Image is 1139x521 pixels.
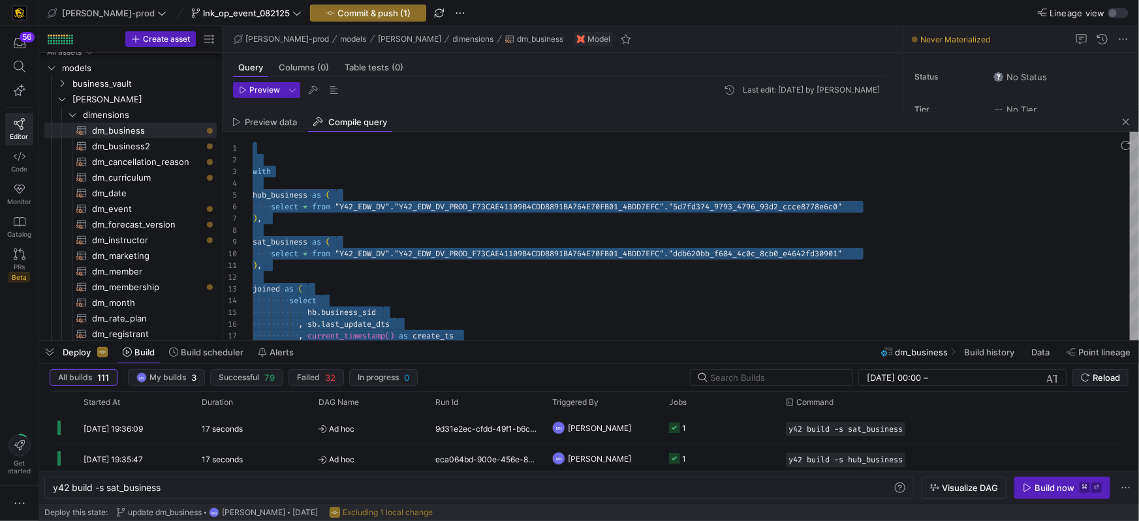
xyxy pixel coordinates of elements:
[113,504,321,521] button: update dm_businessMN[PERSON_NAME][DATE]
[50,443,1123,474] div: Press SPACE to select this row.
[453,35,494,44] span: dimensions
[328,118,387,127] span: Compile query
[44,326,217,342] div: Press SPACE to select this row.
[44,170,217,185] div: Press SPACE to select this row.
[682,413,686,443] div: 1
[92,233,202,248] span: dm_instructor​​​​​​​​​​
[92,217,202,232] span: dm_forecast_version​​​​​​​​​​
[245,118,298,127] span: Preview data
[1078,347,1131,357] span: Point lineage
[58,373,92,382] span: All builds
[44,138,217,154] div: Press SPACE to select this row.
[7,198,31,205] span: Monitor
[1093,372,1120,383] span: Reload
[1035,483,1074,493] div: Build now
[450,31,497,47] button: dimensions
[298,319,303,329] span: ,
[413,331,454,341] span: create_ts
[14,263,25,271] span: PRs
[5,243,33,288] a: PRsBeta
[710,372,842,383] input: Search Builds
[924,372,928,383] span: –
[896,347,948,357] span: dm_business
[223,213,237,224] div: 7
[92,139,202,154] span: dm_business2​​​​​​​​​​
[44,185,217,201] div: Press SPACE to select this row.
[203,8,290,18] span: lnk_op_event_082125
[253,166,271,177] span: with
[552,452,565,465] div: MN
[378,35,441,44] span: [PERSON_NAME]
[128,369,205,386] button: MNMy builds3
[319,413,420,444] span: Ad hoc
[8,459,31,475] span: Get started
[223,177,237,189] div: 4
[223,306,237,318] div: 15
[219,373,259,382] span: Successful
[50,413,1123,443] div: Press SPACE to select this row.
[253,237,307,247] span: sat_business
[72,76,215,91] span: business_vault
[743,85,880,95] div: Last edit: [DATE] by [PERSON_NAME]
[44,232,217,248] a: dm_instructor​​​​​​​​​​
[682,443,686,474] div: 1
[163,341,249,363] button: Build scheduler
[44,216,217,232] div: Press SPACE to select this row.
[343,508,433,517] span: Excluding 1 local change
[349,369,418,386] button: In progress0
[375,31,445,47] button: [PERSON_NAME]
[668,201,842,212] span: "5d7fd374_9793_4796_93d2_ccce8778e6c0"
[312,190,321,200] span: as
[5,429,33,480] button: Getstarted
[223,260,237,271] div: 11
[319,398,359,407] span: DAG Name
[5,145,33,178] a: Code
[307,331,385,341] span: current_timestamp
[44,310,217,326] div: Press SPACE to select this row.
[517,35,563,44] span: dm_business
[92,327,202,342] span: dm_registrant​​​​​​​​​​
[317,319,321,329] span: .
[292,508,318,517] span: [DATE]
[92,170,202,185] span: dm_curriculum​​​​​​​​​​
[238,63,263,72] span: Query
[669,398,687,407] span: Jobs
[44,107,217,123] div: Press SPACE to select this row.
[385,331,390,341] span: (
[552,421,565,434] div: MN
[1014,477,1110,499] button: Build now⌘⏎
[587,35,610,44] span: Model
[307,307,317,318] span: hb
[149,373,186,382] span: My builds
[134,347,155,357] span: Build
[245,35,329,44] span: [PERSON_NAME]-prod
[223,224,237,236] div: 8
[44,123,217,138] a: dm_business​​​​​​​​​​
[428,413,544,443] div: 9d31e2ec-cfdd-49f1-b6c2-853868aa371d
[92,155,202,170] span: dm_cancellation_reason​​​​​​​​​​
[964,347,1014,357] span: Build history
[117,341,161,363] button: Build
[990,68,1050,85] button: No statusNo Status
[84,424,143,434] span: [DATE] 19:36:09
[942,483,998,493] span: Visualize DAG
[788,424,903,434] span: y42 build -s sat_business
[44,201,217,216] div: Press SPACE to select this row.
[345,63,403,72] span: Table tests
[191,372,196,383] span: 3
[404,372,409,383] span: 0
[233,82,285,98] button: Preview
[44,248,217,263] div: Press SPACE to select this row.
[312,248,330,259] span: from
[257,260,262,271] span: ,
[321,307,376,318] span: business_sid
[289,369,344,386] button: Failed32
[264,372,275,383] span: 79
[44,154,217,170] div: Press SPACE to select this row.
[568,443,631,474] span: [PERSON_NAME]
[53,482,161,493] span: y42 build -s sat_business
[84,454,143,464] span: [DATE] 19:35:47
[44,279,217,295] a: dm_membership​​​​​​​​​​
[44,295,217,310] div: Press SPACE to select this row.
[257,213,262,224] span: ,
